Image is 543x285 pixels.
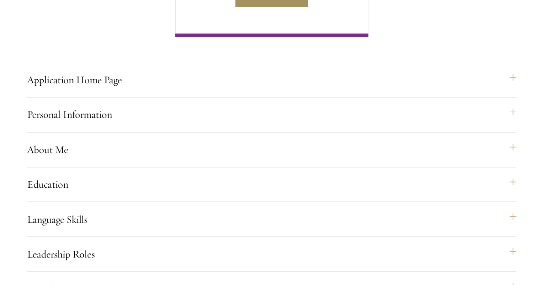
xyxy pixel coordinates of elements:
button: Education [27,174,516,195]
button: About Me [27,139,516,160]
button: Leadership Roles [27,243,516,264]
button: Language Skills [27,209,516,229]
button: Application Home Page [27,69,516,90]
button: Personal Information [27,104,516,125]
